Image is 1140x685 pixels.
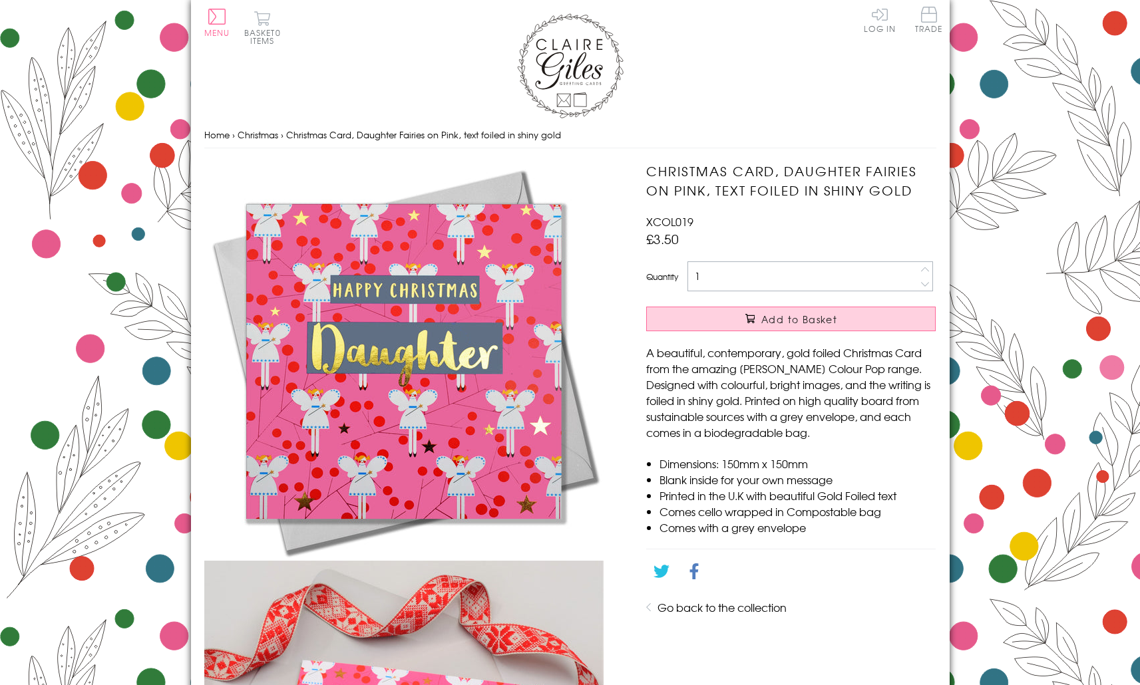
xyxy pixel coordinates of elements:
[660,456,936,472] li: Dimensions: 150mm x 150mm
[646,344,936,440] p: A beautiful, contemporary, gold foiled Christmas Card from the amazing [PERSON_NAME] Colour Pop r...
[204,9,230,37] button: Menu
[232,128,235,141] span: ›
[646,162,936,200] h1: Christmas Card, Daughter Fairies on Pink, text foiled in shiny gold
[646,307,936,331] button: Add to Basket
[864,7,896,33] a: Log In
[250,27,281,47] span: 0 items
[204,122,936,149] nav: breadcrumbs
[660,472,936,487] li: Blank inside for your own message
[238,128,278,141] a: Christmas
[761,313,837,326] span: Add to Basket
[204,128,230,141] a: Home
[658,599,787,615] a: Go back to the collection
[204,162,604,561] img: Christmas Card, Daughter Fairies on Pink, text foiled in shiny gold
[915,7,943,33] span: Trade
[915,7,943,35] a: Trade
[517,13,624,118] img: Claire Giles Greetings Cards
[244,11,281,45] button: Basket0 items
[286,128,561,141] span: Christmas Card, Daughter Fairies on Pink, text foiled in shiny gold
[660,503,936,519] li: Comes cello wrapped in Compostable bag
[660,487,936,503] li: Printed in the U.K with beautiful Gold Foiled text
[660,519,936,535] li: Comes with a grey envelope
[281,128,284,141] span: ›
[646,213,693,229] span: XCOL019
[646,229,679,248] span: £3.50
[646,271,678,283] label: Quantity
[204,27,230,39] span: Menu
